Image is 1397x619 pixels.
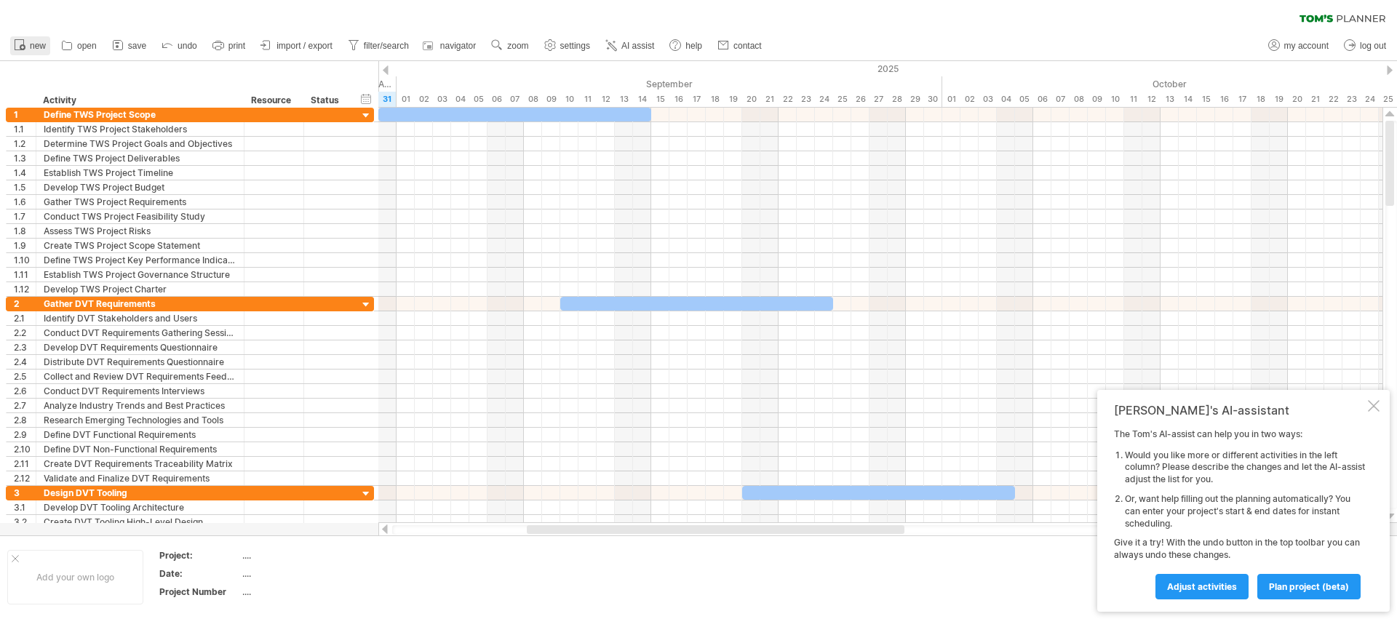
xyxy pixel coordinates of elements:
div: 1.1 [14,122,36,136]
div: 2.1 [14,311,36,325]
div: Conduct DVT Requirements Gathering Sessions [44,326,236,340]
div: 1.5 [14,180,36,194]
div: Establish TWS Project Governance Structure [44,268,236,281]
div: Saturday, 4 October 2025 [997,92,1015,107]
div: 3 [14,486,36,500]
div: Validate and Finalize DVT Requirements [44,471,236,485]
div: Sunday, 21 September 2025 [760,92,779,107]
div: Monday, 1 September 2025 [397,92,415,107]
div: Thursday, 18 September 2025 [706,92,724,107]
a: settings [541,36,594,55]
div: Conduct DVT Requirements Interviews [44,384,236,398]
div: Monday, 6 October 2025 [1033,92,1051,107]
div: Wednesday, 8 October 2025 [1070,92,1088,107]
div: Tuesday, 21 October 2025 [1306,92,1324,107]
a: filter/search [344,36,413,55]
div: Wednesday, 15 October 2025 [1197,92,1215,107]
div: Conduct TWS Project Feasibility Study [44,209,236,223]
div: Define TWS Project Key Performance Indicators [44,253,236,267]
span: help [685,41,702,51]
div: Identify DVT Stakeholders and Users [44,311,236,325]
div: Create DVT Tooling High-Level Design [44,515,236,529]
div: 3.2 [14,515,36,529]
div: Date: [159,567,239,580]
div: Resource [251,93,295,108]
div: Monday, 22 September 2025 [779,92,797,107]
div: 2.7 [14,399,36,412]
div: 1.4 [14,166,36,180]
div: Wednesday, 10 September 2025 [560,92,578,107]
a: undo [158,36,202,55]
div: 2.11 [14,457,36,471]
div: Sunday, 12 October 2025 [1142,92,1161,107]
div: Develop DVT Requirements Questionnaire [44,340,236,354]
div: Wednesday, 1 October 2025 [942,92,960,107]
a: new [10,36,50,55]
div: Sunday, 14 September 2025 [633,92,651,107]
span: print [228,41,245,51]
div: 3.1 [14,500,36,514]
div: Develop DVT Tooling Architecture [44,500,236,514]
a: print [209,36,250,55]
a: open [57,36,101,55]
div: Gather TWS Project Requirements [44,195,236,209]
span: navigator [440,41,476,51]
div: Friday, 10 October 2025 [1106,92,1124,107]
div: 2.3 [14,340,36,354]
div: Saturday, 27 September 2025 [869,92,888,107]
div: Assess TWS Project Risks [44,224,236,238]
div: Saturday, 25 October 2025 [1379,92,1397,107]
span: settings [560,41,590,51]
div: Thursday, 9 October 2025 [1088,92,1106,107]
li: Would you like more or different activities in the left column? Please describe the changes and l... [1125,450,1365,486]
span: new [30,41,46,51]
div: 1.8 [14,224,36,238]
div: Sunday, 28 September 2025 [888,92,906,107]
a: plan project (beta) [1257,574,1361,599]
div: Friday, 17 October 2025 [1233,92,1251,107]
div: Sunday, 7 September 2025 [506,92,524,107]
div: Status [311,93,343,108]
div: Wednesday, 24 September 2025 [815,92,833,107]
div: Tuesday, 2 September 2025 [415,92,433,107]
a: log out [1340,36,1390,55]
div: 1.2 [14,137,36,151]
a: import / export [257,36,337,55]
div: 1.9 [14,239,36,252]
div: 2 [14,297,36,311]
div: 2.8 [14,413,36,427]
div: Tuesday, 16 September 2025 [669,92,688,107]
div: 1.3 [14,151,36,165]
div: Thursday, 4 September 2025 [451,92,469,107]
div: Friday, 24 October 2025 [1361,92,1379,107]
div: Friday, 19 September 2025 [724,92,742,107]
div: Thursday, 25 September 2025 [833,92,851,107]
div: Tuesday, 23 September 2025 [797,92,815,107]
div: Tuesday, 7 October 2025 [1051,92,1070,107]
a: Adjust activities [1155,574,1249,599]
span: Adjust activities [1167,581,1237,592]
div: Tuesday, 9 September 2025 [542,92,560,107]
div: 1.11 [14,268,36,281]
div: 1.6 [14,195,36,209]
div: Thursday, 2 October 2025 [960,92,979,107]
div: 2.2 [14,326,36,340]
div: Monday, 15 September 2025 [651,92,669,107]
div: Determine TWS Project Goals and Objectives [44,137,236,151]
div: Identify TWS Project Stakeholders [44,122,236,136]
span: import / export [276,41,333,51]
div: Create DVT Requirements Traceability Matrix [44,457,236,471]
div: Define DVT Non-Functional Requirements [44,442,236,456]
div: 2.6 [14,384,36,398]
div: Monday, 20 October 2025 [1288,92,1306,107]
div: 2.12 [14,471,36,485]
span: plan project (beta) [1269,581,1349,592]
div: The Tom's AI-assist can help you in two ways: Give it a try! With the undo button in the top tool... [1114,428,1365,599]
div: Gather DVT Requirements [44,297,236,311]
span: filter/search [364,41,409,51]
a: navigator [421,36,480,55]
div: Establish TWS Project Timeline [44,166,236,180]
div: Define DVT Functional Requirements [44,428,236,442]
div: Monday, 8 September 2025 [524,92,542,107]
a: my account [1265,36,1333,55]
